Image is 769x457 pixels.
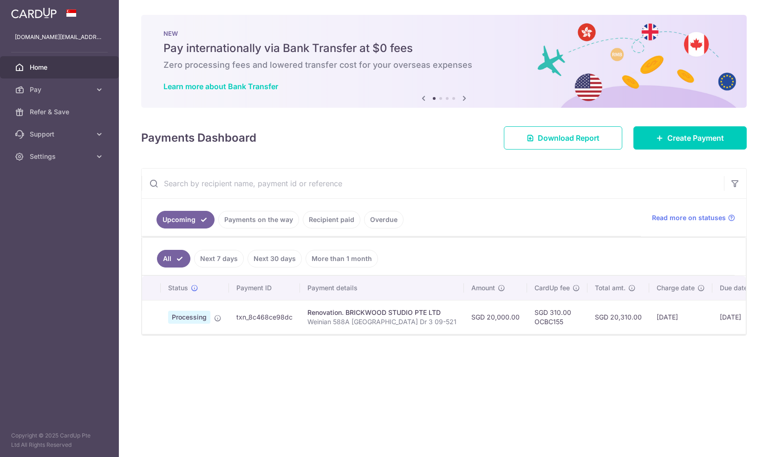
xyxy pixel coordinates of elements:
h6: Zero processing fees and lowered transfer cost for your overseas expenses [163,59,724,71]
p: Weinian 588A [GEOGRAPHIC_DATA] Dr 3 09-521 [307,317,456,326]
span: CardUp fee [534,283,570,293]
span: Amount [471,283,495,293]
span: Charge date [657,283,695,293]
a: Download Report [504,126,622,150]
td: [DATE] [649,300,712,334]
span: Home [30,63,91,72]
span: Refer & Save [30,107,91,117]
span: Due date [720,283,748,293]
th: Payment ID [229,276,300,300]
img: Bank transfer banner [141,15,747,108]
td: SGD 20,000.00 [464,300,527,334]
a: Learn more about Bank Transfer [163,82,278,91]
a: Recipient paid [303,211,360,228]
span: Processing [168,311,210,324]
a: Create Payment [633,126,747,150]
span: Support [30,130,91,139]
span: Total amt. [595,283,626,293]
a: Next 7 days [194,250,244,268]
div: Renovation. BRICKWOOD STUDIO PTE LTD [307,308,456,317]
span: Settings [30,152,91,161]
h5: Pay internationally via Bank Transfer at $0 fees [163,41,724,56]
a: Read more on statuses [652,213,735,222]
a: All [157,250,190,268]
a: Upcoming [156,211,215,228]
span: Read more on statuses [652,213,726,222]
a: Overdue [364,211,404,228]
a: More than 1 month [306,250,378,268]
p: NEW [163,30,724,37]
a: Next 30 days [248,250,302,268]
a: Payments on the way [218,211,299,228]
img: CardUp [11,7,57,19]
td: txn_8c468ce98dc [229,300,300,334]
span: Pay [30,85,91,94]
p: [DOMAIN_NAME][EMAIL_ADDRESS][DOMAIN_NAME] [15,33,104,42]
td: SGD 20,310.00 [587,300,649,334]
span: Status [168,283,188,293]
th: Payment details [300,276,464,300]
td: [DATE] [712,300,765,334]
span: Create Payment [667,132,724,144]
input: Search by recipient name, payment id or reference [142,169,724,198]
h4: Payments Dashboard [141,130,256,146]
span: Download Report [538,132,600,144]
td: SGD 310.00 OCBC155 [527,300,587,334]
